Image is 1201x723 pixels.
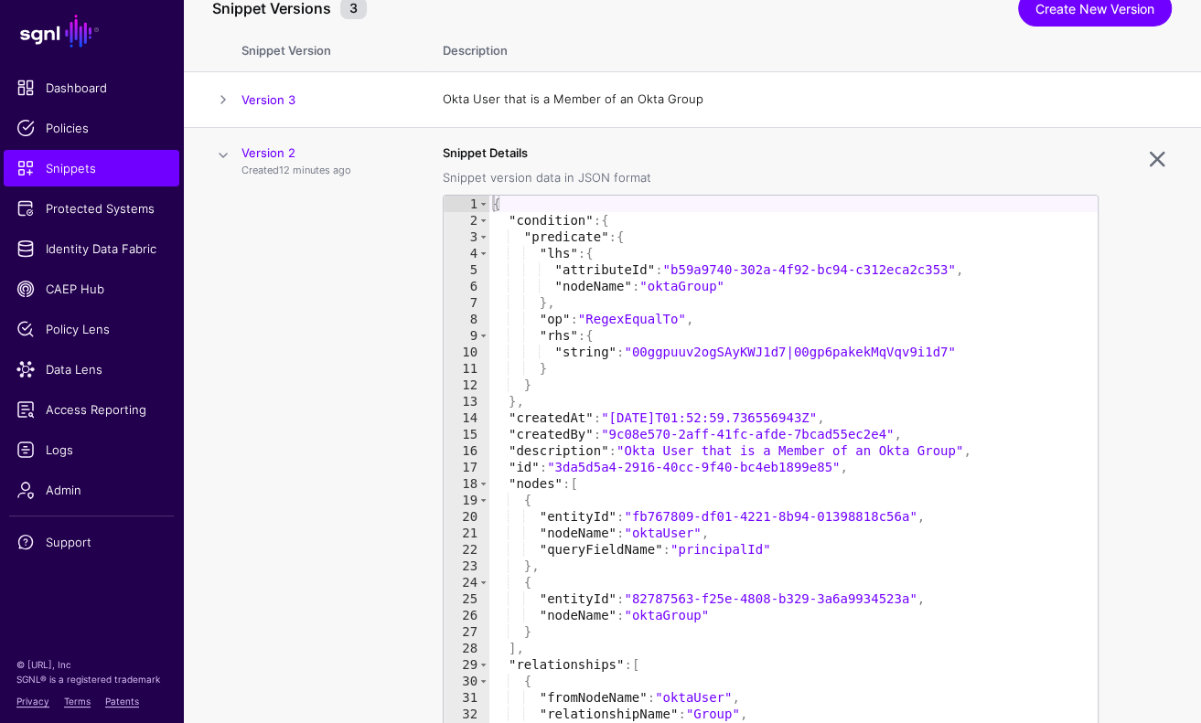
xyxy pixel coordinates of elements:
[478,212,488,229] span: Toggle code folding, rows 2 through 13
[444,541,489,558] div: 22
[444,261,489,278] div: 5
[16,696,49,707] a: Privacy
[444,409,489,426] div: 14
[478,656,488,673] span: Toggle code folding, rows 29 through 37
[444,492,489,508] div: 19
[478,475,488,492] span: Toggle code folding, rows 18 through 28
[4,69,179,106] a: Dashboard
[16,159,166,177] span: Snippets
[444,673,489,689] div: 30
[4,472,179,508] a: Admin
[4,150,179,186] a: Snippets
[4,230,179,267] a: Identity Data Fabric
[444,656,489,673] div: 29
[16,239,166,258] span: Identity Data Fabric
[444,508,489,525] div: 20
[478,492,488,508] span: Toggle code folding, rows 19 through 23
[4,351,179,388] a: Data Lens
[444,196,489,212] div: 1
[444,212,489,229] div: 2
[444,442,489,459] div: 16
[105,696,139,707] a: Patents
[444,640,489,656] div: 28
[443,144,651,187] label: Snippet Details
[478,574,488,590] span: Toggle code folding, rows 24 through 27
[16,79,166,97] span: Dashboard
[444,278,489,294] div: 6
[444,623,489,640] div: 27
[241,24,424,71] th: Snippet Version
[444,311,489,327] div: 8
[16,657,166,672] p: © [URL], Inc
[444,294,489,311] div: 7
[444,475,489,492] div: 18
[444,574,489,590] div: 24
[64,696,91,707] a: Terms
[4,431,179,468] a: Logs
[478,245,488,261] span: Toggle code folding, rows 4 through 7
[444,459,489,475] div: 17
[279,164,351,176] span: 12 minutes ago
[444,344,489,360] div: 10
[11,11,172,51] a: SGNL
[16,119,166,137] span: Policies
[16,672,166,686] p: SGNL® is a registered trademark
[241,92,295,107] a: Version 3
[444,327,489,344] div: 9
[444,360,489,377] div: 11
[444,377,489,393] div: 12
[16,400,166,419] span: Access Reporting
[443,90,1172,109] div: Okta User that is a Member of an Okta Group
[16,320,166,338] span: Policy Lens
[444,393,489,409] div: 13
[16,199,166,218] span: Protected Systems
[4,110,179,146] a: Policies
[478,229,488,245] span: Toggle code folding, rows 3 through 12
[4,190,179,227] a: Protected Systems
[16,360,166,378] span: Data Lens
[16,481,166,499] span: Admin
[444,245,489,261] div: 4
[16,441,166,459] span: Logs
[478,196,488,212] span: Toggle code folding, rows 1 through 40
[444,607,489,623] div: 26
[444,706,489,722] div: 32
[444,689,489,706] div: 31
[444,590,489,607] div: 25
[478,327,488,344] span: Toggle code folding, rows 9 through 11
[4,391,179,428] a: Access Reporting
[16,533,166,551] span: Support
[444,525,489,541] div: 21
[241,145,295,160] a: Version 2
[444,229,489,245] div: 3
[4,311,179,347] a: Policy Lens
[443,169,651,187] div: Snippet version data in JSON format
[424,24,1201,71] th: Description
[444,426,489,442] div: 15
[4,271,179,307] a: CAEP Hub
[241,163,406,178] p: Created
[444,558,489,574] div: 23
[478,673,488,689] span: Toggle code folding, rows 30 through 36
[16,280,166,298] span: CAEP Hub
